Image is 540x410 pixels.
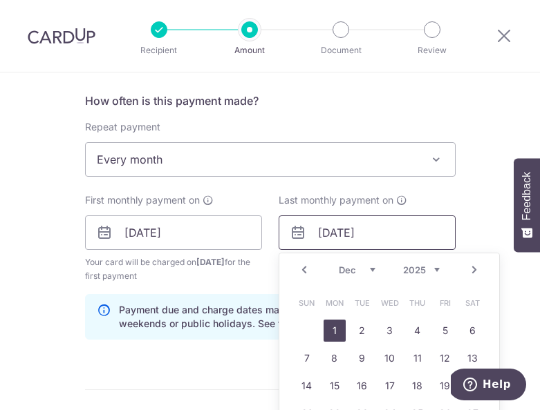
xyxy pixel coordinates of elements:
a: 2 [351,320,373,342]
a: 13 [462,347,484,369]
span: Tuesday [351,292,373,314]
a: 5 [434,320,456,342]
span: Thursday [407,292,429,314]
span: Feedback [521,172,533,220]
a: 17 [379,375,401,397]
a: 3 [379,320,401,342]
a: 14 [296,375,318,397]
input: DD / MM / YYYY [279,215,456,250]
a: 19 [434,375,456,397]
p: Recipient [120,43,198,57]
p: Document [302,43,380,57]
a: Next [466,262,483,278]
img: CardUp [28,28,95,44]
span: First monthly payment on [85,193,200,207]
span: [DATE] [196,257,225,267]
a: 10 [379,347,401,369]
span: Wednesday [379,292,401,314]
a: 15 [324,375,346,397]
p: Payment due and charge dates may be adjusted if it falls on weekends or public holidays. See fina... [119,303,444,331]
a: 16 [351,375,373,397]
a: 11 [407,347,429,369]
h5: How often is this payment made? [85,92,456,109]
a: 12 [434,347,456,369]
a: 8 [324,347,346,369]
span: Monday [324,292,346,314]
span: Every month [85,142,456,177]
span: Sunday [296,292,318,314]
a: 4 [407,320,429,342]
input: DD / MM / YYYY [85,215,262,250]
p: Review [393,43,471,57]
a: Prev [296,262,313,278]
span: Every month [86,143,455,176]
a: 18 [407,375,429,397]
p: Amount [211,43,288,57]
span: Saturday [462,292,484,314]
span: Last monthly payment on [279,193,393,207]
a: 6 [462,320,484,342]
span: Your card will be charged on [85,255,262,283]
button: Feedback - Show survey [514,158,540,252]
a: 9 [351,347,373,369]
iframe: Opens a widget where you can find more information [451,369,526,403]
span: Friday [434,292,456,314]
a: 7 [296,347,318,369]
a: 1 [324,320,346,342]
label: Repeat payment [85,120,160,134]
